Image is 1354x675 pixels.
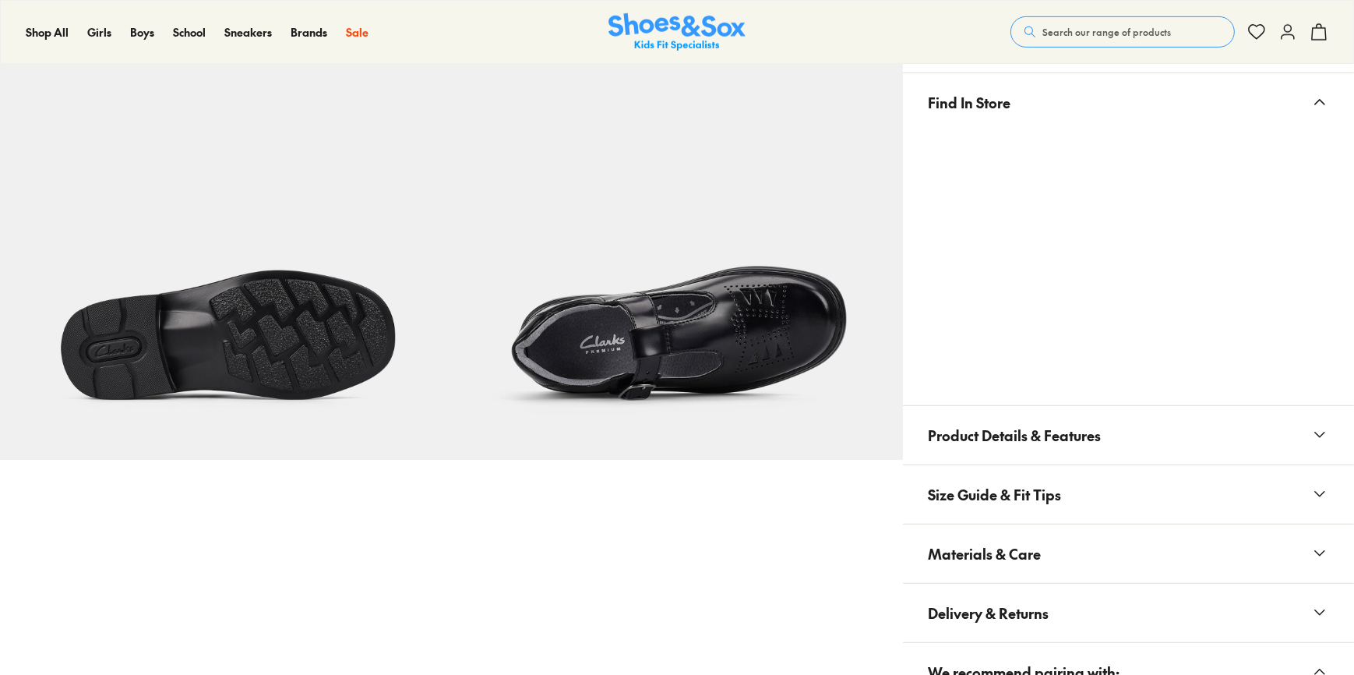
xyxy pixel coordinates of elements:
[928,80,1010,125] span: Find In Store
[903,73,1354,132] button: Find In Store
[291,24,327,40] span: Brands
[173,24,206,41] a: School
[608,13,746,51] a: Shoes & Sox
[173,24,206,40] span: School
[903,465,1354,524] button: Size Guide & Fit Tips
[130,24,154,41] a: Boys
[928,412,1101,458] span: Product Details & Features
[608,13,746,51] img: SNS_Logo_Responsive.svg
[346,24,368,40] span: Sale
[291,24,327,41] a: Brands
[903,584,1354,642] button: Delivery & Returns
[1042,25,1171,39] span: Search our range of products
[87,24,111,41] a: Girls
[26,24,69,41] a: Shop All
[224,24,272,41] a: Sneakers
[928,531,1041,577] span: Materials & Care
[224,24,272,40] span: Sneakers
[130,24,154,40] span: Boys
[903,525,1354,583] button: Materials & Care
[346,24,368,41] a: Sale
[1010,16,1235,48] button: Search our range of products
[26,24,69,40] span: Shop All
[451,9,902,460] img: 9-527181_1
[928,590,1049,636] span: Delivery & Returns
[903,406,1354,465] button: Product Details & Features
[87,24,111,40] span: Girls
[928,472,1061,518] span: Size Guide & Fit Tips
[928,132,1329,387] iframe: Find in Store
